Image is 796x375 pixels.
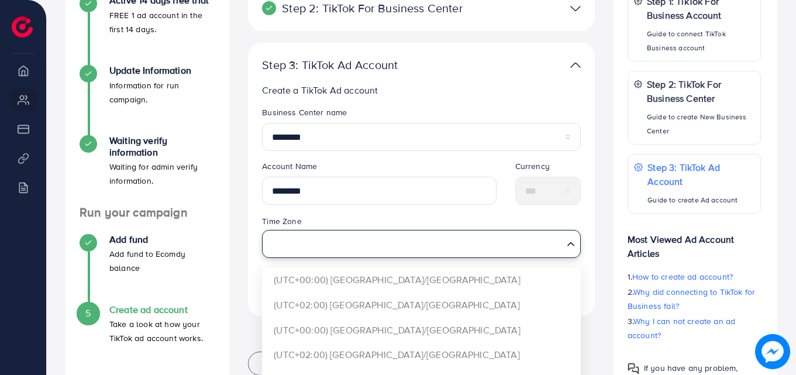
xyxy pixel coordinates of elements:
span: How to create ad account? [632,271,733,283]
p: Step 3: TikTok Ad Account [647,160,754,188]
img: image [755,334,790,369]
legend: Currency [515,160,581,177]
p: Guide to create Ad account [647,193,754,207]
img: TikTok partner [570,57,581,74]
img: logo [12,16,33,37]
p: Step 3: TikTok Ad Account [262,58,468,72]
span: Create new [527,286,569,298]
p: Step 2: TikTok For Business Center [647,77,754,105]
input: Search for option [267,233,562,254]
p: 1. [628,270,761,284]
p: Take a look at how your TikTok ad account works. [109,317,215,345]
p: Add fund to Ecomdy balance [109,247,215,275]
p: Guide to create New Business Center [647,110,754,138]
span: Back to Add fund [263,357,326,369]
p: Waiting for admin verify information. [109,160,215,188]
img: Popup guide [628,363,639,374]
span: Why did connecting to TikTok for Business fail? [628,286,755,312]
li: Create ad account [66,304,229,374]
li: Update Information [66,65,229,135]
p: Information for run campaign. [109,78,215,106]
h4: Add fund [109,234,215,245]
p: Most Viewed Ad Account Articles [628,223,761,260]
p: 2. [628,285,761,313]
h4: Create ad account [109,304,215,315]
h4: Update Information [109,65,215,76]
p: FREE 1 ad account in the first 14 days. [109,8,215,36]
p: 3. [628,314,761,342]
span: Why I can not create an ad account? [628,315,736,341]
p: Create a TikTok Ad account [262,83,581,97]
legend: Business Center name [262,106,581,123]
button: Create new [515,281,581,302]
span: 5 [85,307,91,320]
p: Step 2: TikTok For Business Center [262,1,468,15]
p: Guide to connect TikTok Business account [647,27,754,55]
label: Time Zone [262,215,301,227]
h4: Waiting verify information [109,135,215,157]
div: Search for option [262,230,581,258]
h4: Run your campaign [66,205,229,220]
li: Waiting verify information [66,135,229,205]
legend: Account Name [262,160,496,177]
li: Add fund [66,234,229,304]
